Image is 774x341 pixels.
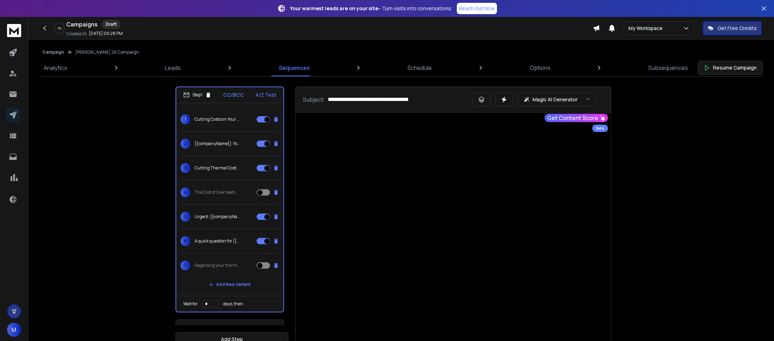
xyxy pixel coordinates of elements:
button: Resume Campaign [698,61,763,75]
span: 2 [180,139,190,149]
p: 7 % [57,26,61,30]
p: Options [530,64,551,72]
span: 7 [180,261,190,270]
p: Analytics [44,64,67,72]
p: days, then [223,301,243,307]
a: Reach Out Now [457,3,497,14]
h1: Campaigns [66,20,98,29]
p: Created At: [66,31,87,37]
p: My Workspace [628,25,665,32]
p: Magic AI Generator [533,96,578,103]
button: Get Content Score [545,114,608,122]
button: M [7,323,21,337]
span: 4 [180,187,190,197]
span: 1 [180,114,190,124]
a: Schedule [403,59,436,76]
a: Subsequences [644,59,692,76]
p: [DATE] 09:28 PM [89,31,123,36]
p: Leads [165,64,181,72]
p: Cutting Thermal Costs: {{firstName}} [195,165,240,171]
a: Options [526,59,555,76]
span: 3 [180,163,190,173]
p: Subject: [303,95,325,104]
div: Step 1 [183,92,211,98]
p: Schedule [407,64,432,72]
button: Get Free Credits [703,21,762,35]
p: Cutting Costs on Your Thermal Strategy [195,116,240,122]
p: [PERSON_NAME] 2K Campaign [75,49,139,55]
p: Sequences [279,64,310,72]
strong: Your warmest leads are on your site [290,5,378,12]
p: Urgent: {{companyName}}'s Thermal Costs [195,214,240,220]
li: Step1CC/BCCA/Z Test1Cutting Costs on Your Thermal Strategy2{{companyName}}: Your Thermal Strategy... [176,86,284,312]
p: {{companyName}}: Your Thermal Strategy is Killing Profit [195,141,240,146]
div: Draft [102,20,121,29]
p: Reach Out Now [459,5,495,12]
p: CC/BCC [224,324,245,331]
a: Analytics [39,59,72,76]
p: A quick question for {{firstName}} [195,238,240,244]
p: A/Z Test [256,91,276,98]
p: Regarding your thermal specs, {{firstName}} [195,263,240,268]
span: 5 [180,212,190,222]
a: Leads [161,59,185,76]
p: A/Z Test [256,324,277,331]
p: CC/BCC [223,91,244,98]
img: logo [7,24,21,37]
button: Campaign [42,49,64,55]
p: The Cost of Overheating at {{companyName}} [195,190,240,195]
a: Sequences [275,59,314,76]
p: Get Free Credits [718,25,757,32]
div: Step 2 [183,324,212,331]
div: Beta [592,125,608,132]
button: Add New Variant [203,277,256,292]
span: 6 [180,236,190,246]
p: – Turn visits into conversations [290,5,451,12]
p: Wait for [183,301,198,307]
button: Magic AI Generator [517,92,597,107]
p: Subsequences [648,64,688,72]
